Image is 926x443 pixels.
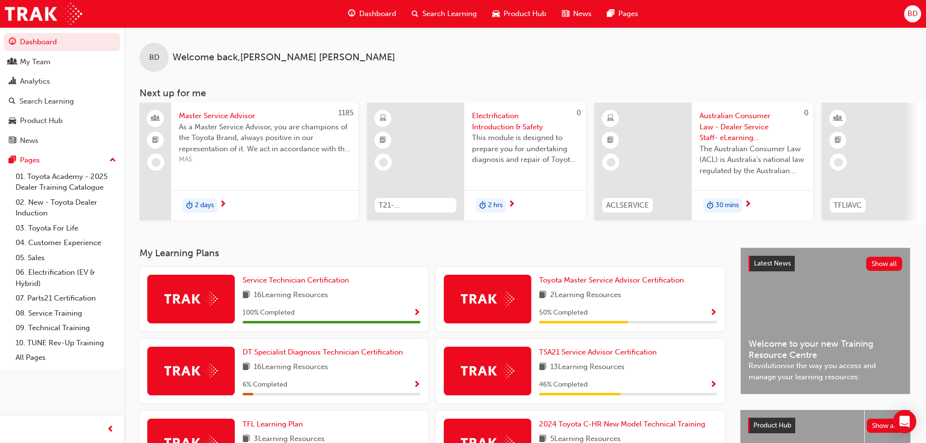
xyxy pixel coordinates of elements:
span: Electrification Introduction & Safety [472,110,578,132]
a: My Team [4,53,120,71]
button: Pages [4,151,120,169]
span: 2 days [195,200,214,211]
span: BD [149,52,159,63]
a: 07. Parts21 Certification [12,291,120,306]
button: Show Progress [413,307,420,319]
span: Service Technician Certification [243,276,349,284]
span: Master Service Advisor [179,110,350,122]
a: Dashboard [4,33,120,51]
span: 6 % Completed [243,379,287,390]
span: Show Progress [710,381,717,390]
button: Show Progress [710,379,717,391]
button: Show Progress [710,307,717,319]
span: Toyota Master Service Advisor Certification [539,276,684,284]
div: Analytics [20,76,50,87]
span: 1185 [338,108,353,117]
span: As a Master Service Advisor, you are champions of the Toyota Brand, always positive in our repres... [179,122,350,155]
button: Show all [866,257,903,271]
span: Latest News [754,259,791,267]
span: up-icon [109,154,116,167]
span: booktick-icon [835,134,841,147]
span: Pages [618,8,638,19]
img: Trak [461,363,514,378]
a: 01. Toyota Academy - 2025 Dealer Training Catalogue [12,169,120,195]
span: next-icon [219,200,227,209]
div: My Team [20,56,51,68]
div: Search Learning [19,96,74,107]
span: guage-icon [348,8,355,20]
span: learningRecordVerb_NONE-icon [607,158,615,167]
span: The Australian Consumer Law (ACL) is Australia's national law regulated by the Australian Competi... [699,143,805,177]
span: 50 % Completed [539,307,588,319]
span: TSA21 Service Advisor Certification [539,348,657,356]
button: DashboardMy TeamAnalyticsSearch LearningProduct HubNews [4,31,120,151]
span: Product Hub [753,421,791,429]
a: 2024 Toyota C-HR New Model Technical Training [539,419,709,430]
span: learningResourceType_ELEARNING-icon [607,112,614,125]
span: pages-icon [607,8,614,20]
a: 03. Toyota For Life [12,221,120,236]
a: 05. Sales [12,250,120,266]
div: Open Intercom Messenger [893,410,916,433]
span: book-icon [243,289,250,301]
span: 0 [577,108,581,117]
a: DT Specialist Diagnosis Technician Certification [243,347,407,358]
a: 02. New - Toyota Dealer Induction [12,195,120,221]
div: Pages [20,155,40,166]
span: car-icon [9,117,16,125]
a: car-iconProduct Hub [485,4,554,24]
a: Service Technician Certification [243,275,353,286]
a: Search Learning [4,92,120,110]
a: 1185Master Service AdvisorAs a Master Service Advisor, you are champions of the Toyota Brand, alw... [140,103,358,220]
span: learningResourceType_INSTRUCTOR_LED-icon [835,112,841,125]
span: MAS [179,154,350,165]
span: duration-icon [479,199,486,212]
span: Product Hub [504,8,546,19]
span: book-icon [539,289,546,301]
a: guage-iconDashboard [340,4,404,24]
span: Dashboard [359,8,396,19]
a: Trak [5,3,82,25]
div: News [20,135,38,146]
h3: Next up for me [124,88,926,99]
span: Search Learning [422,8,477,19]
span: TFL Learning Plan [243,420,303,428]
span: next-icon [744,200,751,209]
span: news-icon [562,8,569,20]
a: TFL Learning Plan [243,419,307,430]
span: book-icon [243,361,250,373]
span: prev-icon [107,424,114,436]
span: learningRecordVerb_NONE-icon [834,158,843,167]
a: 0T21-FOD_HVIS_PREREQElectrification Introduction & SafetyThis module is designed to prepare you f... [367,103,586,220]
img: Trak [461,291,514,306]
span: chart-icon [9,77,16,86]
span: ACLSERVICE [606,200,649,211]
span: booktick-icon [607,134,614,147]
h3: My Learning Plans [140,248,725,259]
a: Product Hub [4,112,120,130]
a: News [4,132,120,150]
a: All Pages [12,350,120,365]
span: learningRecordVerb_NONE-icon [379,158,388,167]
span: DT Specialist Diagnosis Technician Certification [243,348,403,356]
span: 16 Learning Resources [254,289,328,301]
span: Welcome back , [PERSON_NAME] [PERSON_NAME] [173,52,395,63]
a: 0ACLSERVICEAustralian Consumer Law - Dealer Service Staff- eLearning ModuleThe Australian Consume... [594,103,813,220]
span: TFLIAVC [834,200,862,211]
a: TSA21 Service Advisor Certification [539,347,661,358]
span: News [573,8,592,19]
a: Latest NewsShow all [749,256,902,271]
a: 09. Technical Training [12,320,120,336]
a: Product HubShow all [748,418,903,433]
a: 08. Service Training [12,306,120,321]
span: duration-icon [186,199,193,212]
span: people-icon [152,112,159,125]
a: news-iconNews [554,4,599,24]
a: Latest NewsShow allWelcome to your new Training Resource CentreRevolutionise the way you access a... [740,248,910,394]
span: people-icon [9,58,16,67]
a: 06. Electrification (EV & Hybrid) [12,265,120,291]
a: pages-iconPages [599,4,646,24]
span: learningResourceType_ELEARNING-icon [380,112,386,125]
a: 10. TUNE Rev-Up Training [12,336,120,351]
